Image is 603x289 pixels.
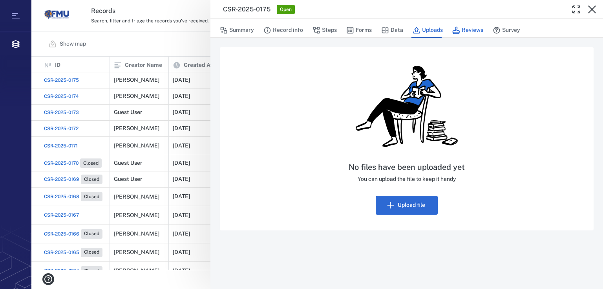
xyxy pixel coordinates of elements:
[346,23,372,38] button: Forms
[312,23,337,38] button: Steps
[568,2,584,17] button: Toggle Fullscreen
[349,175,465,183] p: You can upload the file to keep it handy
[452,23,483,38] button: Reviews
[263,23,303,38] button: Record info
[220,23,254,38] button: Summary
[381,23,403,38] button: Data
[413,23,443,38] button: Uploads
[223,5,270,14] h3: CSR-2025-0175
[584,2,600,17] button: Close
[18,6,34,13] span: Help
[349,162,465,172] h5: No files have been uploaded yet
[278,6,293,13] span: Open
[493,23,520,38] button: Survey
[376,196,438,215] button: Upload file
